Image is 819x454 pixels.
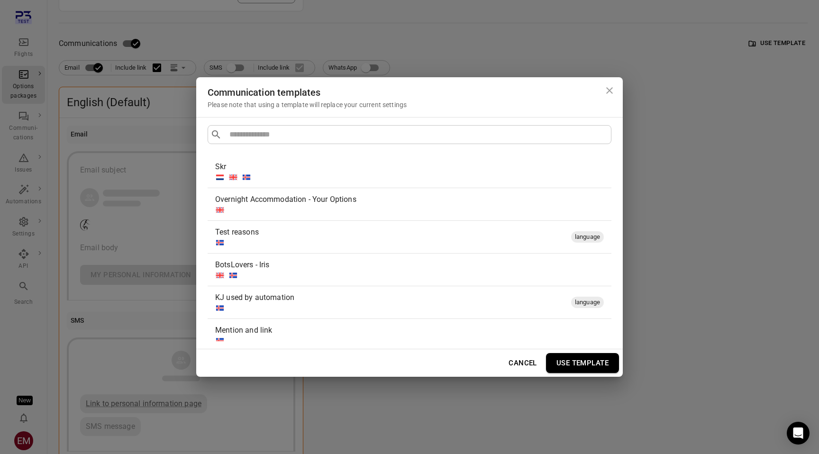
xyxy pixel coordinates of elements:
[787,422,810,445] div: Open Intercom Messenger
[215,325,600,336] div: Mention and link
[208,254,611,286] div: BotsLovers - Iris
[215,194,600,205] div: Overnight Accommodation - Your Options
[215,161,600,173] div: Skr
[208,155,611,188] div: Skr
[208,221,611,253] div: Test reasonslanguage
[600,81,619,100] button: Close dialog
[208,188,611,220] div: Overnight Accommodation - Your Options
[571,232,604,242] span: language
[208,100,611,109] div: Please note that using a template will replace your current settings
[208,286,611,318] div: KJ used by automationlanguage
[208,85,611,100] div: Communication templates
[215,227,567,238] div: Test reasons
[215,259,600,271] div: BotsLovers - Iris
[571,298,604,307] span: language
[503,353,542,373] button: Cancel
[546,353,619,373] button: Use template
[215,292,567,303] div: KJ used by automation
[208,319,611,351] div: Mention and link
